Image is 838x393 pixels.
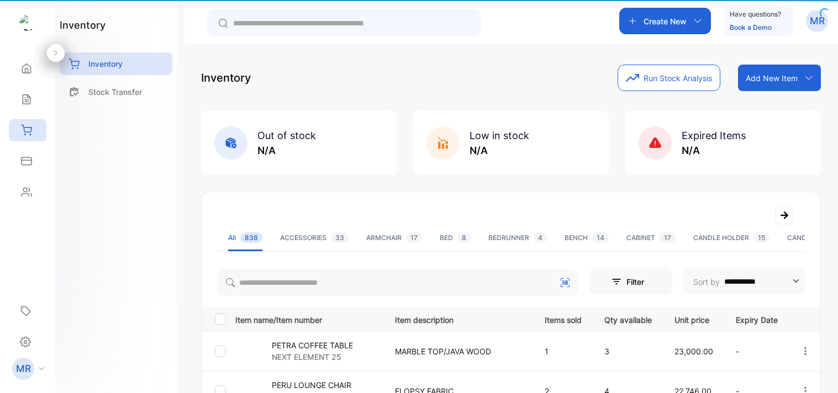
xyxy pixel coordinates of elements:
span: 14 [592,232,609,243]
p: NEXT ELEMENT 25 [272,351,353,363]
div: CANDLE HOLDER [693,233,770,243]
span: Out of stock [257,130,316,141]
p: Stock Transfer [88,86,142,98]
span: 15 [753,232,770,243]
p: 1 [545,346,582,357]
h1: inventory [60,18,106,33]
button: Run Stock Analysis [618,65,720,91]
button: Create New [619,8,711,34]
span: Expired Items [682,130,746,141]
span: 4 [534,232,547,243]
img: logo [19,14,36,31]
a: Stock Transfer [60,81,172,103]
p: Sort by [693,276,720,288]
p: Item description [395,312,521,326]
p: Items sold [545,312,582,326]
p: N/A [682,143,746,158]
p: N/A [470,143,529,158]
a: Inventory [60,52,172,75]
p: MR [810,14,825,28]
p: MR [16,362,31,376]
p: Inventory [88,58,123,70]
p: MARBLE TOP/JAVA WOOD [395,346,521,357]
button: MR [806,8,828,34]
span: 33 [331,232,349,243]
p: Have questions? [730,9,781,20]
p: Qty available [604,312,652,326]
div: BENCH [565,233,609,243]
p: Unit price [674,312,713,326]
p: Item name/Item number [235,312,381,326]
span: 838 [240,232,262,243]
div: ARMCHAIR [366,233,422,243]
div: BEDRUNNER [488,233,547,243]
p: - [736,346,778,357]
p: PETRA COFFEE TABLE [272,339,353,351]
p: Expiry Date [736,312,778,326]
button: Sort by [683,268,805,295]
img: item [235,336,263,364]
p: 3 [604,346,652,357]
iframe: LiveChat chat widget [792,347,838,393]
p: Create New [644,15,687,27]
div: All [228,233,262,243]
span: 23,000.00 [674,347,713,356]
p: Add New Item [746,72,798,84]
div: ACCESSORIES [280,233,349,243]
div: BED [440,233,471,243]
a: Book a Demo [730,23,772,31]
span: 8 [457,232,471,243]
p: Inventory [201,70,251,86]
div: CABINET [626,233,676,243]
span: 17 [660,232,676,243]
span: 17 [406,232,422,243]
p: PERU LOUNGE CHAIR [272,379,351,391]
span: Low in stock [470,130,529,141]
p: N/A [257,143,316,158]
